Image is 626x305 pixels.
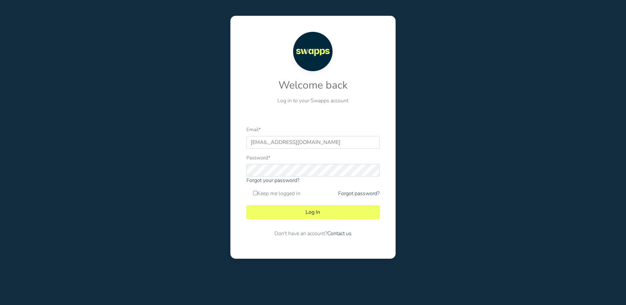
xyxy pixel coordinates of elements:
a: Forgot your password? [246,177,299,184]
button: Log In [246,205,380,219]
label: Keep me logged in [253,190,300,197]
a: Forgot password? [338,190,380,197]
h2: Welcome back [246,79,380,91]
a: Contact us [327,230,352,237]
input: Keep me logged in [253,191,257,195]
label: Email [246,126,261,133]
input: Email address [246,136,380,149]
p: Log in to your Swapps account [246,97,380,105]
img: Swapps logo [293,32,333,71]
label: Password [246,154,270,162]
p: Don't have an account? [246,230,380,237]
